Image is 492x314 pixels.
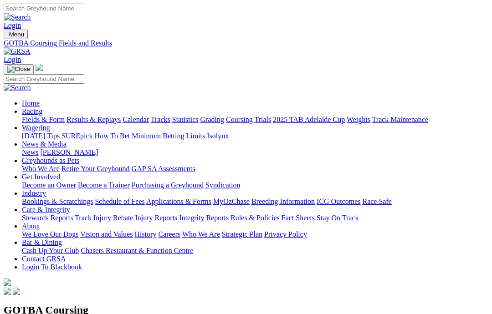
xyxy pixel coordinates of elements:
a: Careers [158,230,180,238]
a: Race Safe [362,198,391,205]
a: 2025 TAB Adelaide Cup [273,116,345,123]
button: Toggle navigation [4,64,34,74]
a: Stewards Reports [22,214,73,222]
a: Login [4,21,21,29]
a: Breeding Information [251,198,315,205]
a: Bookings & Scratchings [22,198,93,205]
a: Login [4,56,21,63]
a: Track Maintenance [372,116,428,123]
span: Menu [9,31,24,38]
a: Get Involved [22,173,60,181]
a: Contact GRSA [22,255,66,263]
img: Search [4,84,31,92]
a: Bar & Dining [22,238,62,246]
img: GRSA [4,47,31,56]
a: Purchasing a Greyhound [132,181,204,189]
div: About [22,230,488,238]
a: Coursing [226,116,253,123]
a: Login To Blackbook [22,263,82,271]
a: Fields & Form [22,116,65,123]
a: Fact Sheets [282,214,315,222]
a: Schedule of Fees [95,198,144,205]
img: Close [7,66,30,73]
a: Isolynx [207,132,229,140]
a: Weights [347,116,370,123]
input: Search [4,4,84,13]
div: Bar & Dining [22,247,488,255]
a: Strategic Plan [222,230,262,238]
a: Minimum Betting Limits [132,132,205,140]
a: Applications & Forms [146,198,211,205]
a: Grading [200,116,224,123]
a: Calendar [123,116,149,123]
a: Retire Your Greyhound [61,165,130,172]
a: Rules & Policies [231,214,280,222]
a: Track Injury Rebate [75,214,133,222]
a: Wagering [22,124,50,132]
img: facebook.svg [4,288,11,295]
a: We Love Our Dogs [22,230,78,238]
img: twitter.svg [13,288,20,295]
a: Become an Owner [22,181,76,189]
a: Racing [22,107,42,115]
a: Greyhounds as Pets [22,157,79,164]
div: Racing [22,116,488,124]
a: About [22,222,40,230]
a: Chasers Restaurant & Function Centre [81,247,193,254]
div: News & Media [22,148,488,157]
a: [DATE] Tips [22,132,60,140]
div: Greyhounds as Pets [22,165,488,173]
input: Search [4,74,84,84]
a: GAP SA Assessments [132,165,195,172]
div: Industry [22,198,488,206]
a: [PERSON_NAME] [40,148,98,156]
a: Integrity Reports [179,214,229,222]
a: Privacy Policy [264,230,307,238]
div: Get Involved [22,181,488,189]
a: Statistics [172,116,199,123]
div: Wagering [22,132,488,140]
a: How To Bet [95,132,130,140]
a: Cash Up Your Club [22,247,79,254]
a: News & Media [22,140,67,148]
img: Search [4,13,31,21]
a: Tracks [151,116,170,123]
a: Care & Integrity [22,206,70,213]
a: News [22,148,38,156]
a: Who We Are [22,165,60,172]
a: Vision and Values [80,230,133,238]
a: Who We Are [182,230,220,238]
a: Injury Reports [135,214,177,222]
a: GOTBA Coursing Fields and Results [4,39,488,47]
a: Syndication [205,181,240,189]
img: logo-grsa-white.png [36,64,43,71]
a: Stay On Track [317,214,359,222]
a: History [134,230,156,238]
a: SUREpick [61,132,92,140]
a: Become a Trainer [78,181,130,189]
a: MyOzChase [213,198,250,205]
button: Toggle navigation [4,30,28,39]
a: Home [22,99,40,107]
a: Trials [254,116,271,123]
a: Industry [22,189,46,197]
div: Care & Integrity [22,214,488,222]
a: Results & Replays [67,116,121,123]
a: ICG Outcomes [317,198,360,205]
img: logo-grsa-white.png [4,279,11,286]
